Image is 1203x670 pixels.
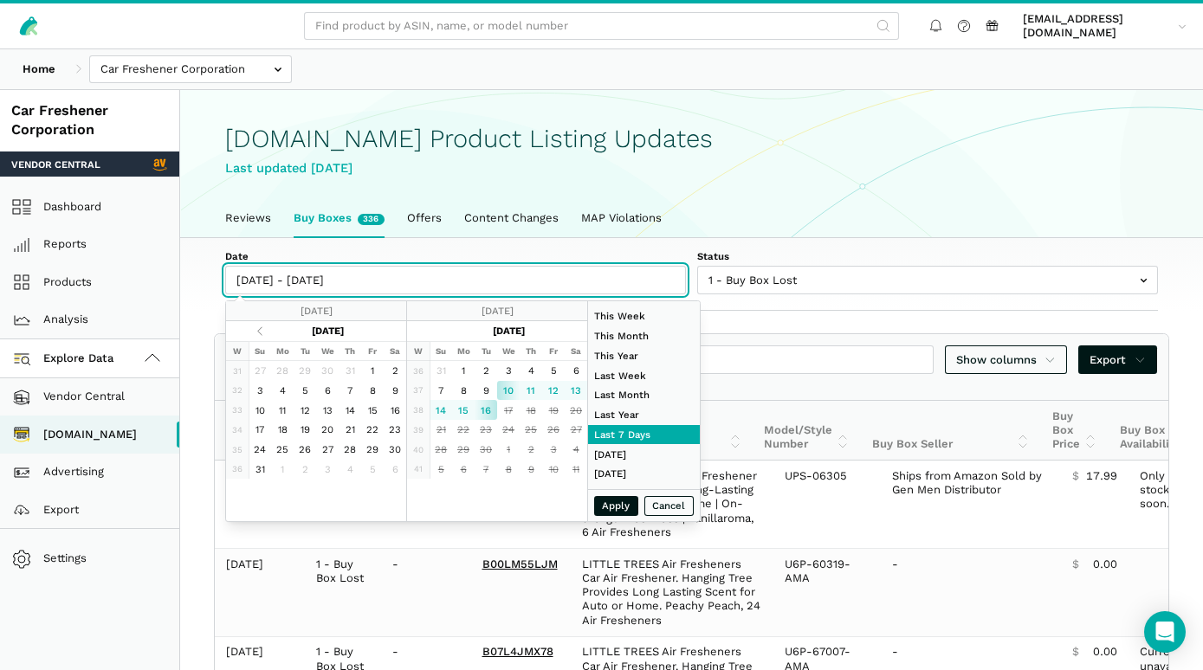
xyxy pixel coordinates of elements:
[861,401,1041,461] th: Buy Box Seller: activate to sort column ascending
[226,361,249,381] td: 31
[542,420,565,440] td: 26
[588,385,700,405] li: Last Month
[249,381,271,401] td: 3
[881,548,1061,636] td: -
[773,461,882,548] td: UPS-06305
[11,158,100,171] span: Vendor Central
[225,158,1158,178] div: Last updated [DATE]
[271,460,294,480] td: 1
[271,341,294,361] th: Mo
[482,645,553,658] a: B07L4JMX78
[588,365,700,385] li: Last Week
[294,341,316,361] th: Tu
[339,381,361,401] td: 7
[249,460,271,480] td: 31
[361,420,384,440] td: 22
[384,420,406,440] td: 23
[520,381,542,401] td: 11
[226,440,249,460] td: 35
[407,400,430,420] td: 38
[361,341,384,361] th: Fr
[361,361,384,381] td: 1
[430,440,452,460] td: 28
[316,460,339,480] td: 3
[588,464,700,484] li: [DATE]
[588,326,700,346] li: This Month
[384,440,406,460] td: 30
[475,361,497,381] td: 2
[497,460,520,480] td: 8
[520,440,542,460] td: 2
[316,361,339,381] td: 30
[339,341,361,361] th: Th
[305,548,381,636] td: 1 - Buy Box Lost
[570,200,673,236] a: MAP Violations
[226,341,249,361] th: W
[249,341,271,361] th: Su
[430,341,452,361] th: Su
[249,361,271,381] td: 27
[1090,351,1146,369] span: Export
[226,400,249,420] td: 33
[697,266,1158,294] input: 1 - Buy Box Lost
[215,401,305,461] th: Date: activate to sort column ascending
[452,321,565,341] th: [DATE]
[271,440,294,460] td: 25
[294,361,316,381] td: 29
[17,348,114,369] span: Explore Data
[225,249,686,263] label: Date
[294,440,316,460] td: 26
[249,440,271,460] td: 24
[1041,401,1109,461] th: Buy Box Price: activate to sort column ascending
[1072,557,1079,571] span: $
[475,341,497,361] th: Tu
[407,460,430,480] td: 41
[294,460,316,480] td: 2
[565,460,587,480] td: 11
[520,400,542,420] td: 18
[497,420,520,440] td: 24
[1093,557,1117,571] span: 0.00
[697,249,1158,263] label: Status
[565,440,587,460] td: 4
[384,341,406,361] th: Sa
[271,420,294,440] td: 18
[588,425,700,445] li: Last 7 Days
[565,381,587,401] td: 13
[1086,469,1117,483] span: 17.99
[215,377,1168,400] div: Showing 1 to 10 of 70 buy boxes (filtered from 336 total buy boxes)
[1023,12,1172,41] span: [EMAIL_ADDRESS][DOMAIN_NAME]
[542,440,565,460] td: 3
[588,306,700,326] li: This Week
[565,341,587,361] th: Sa
[542,460,565,480] td: 10
[452,341,475,361] th: Mo
[945,345,1068,374] a: Show columns
[881,461,1061,548] td: Ships from Amazon Sold by Gen Men Distributor
[753,401,861,461] th: Model/Style Number: activate to sort column ascending
[497,341,520,361] th: We
[225,125,1158,153] h1: [DOMAIN_NAME] Product Listing Updates
[452,361,475,381] td: 1
[542,381,565,401] td: 12
[452,440,475,460] td: 29
[430,420,452,440] td: 21
[520,361,542,381] td: 4
[520,341,542,361] th: Th
[381,548,471,636] td: -
[407,440,430,460] td: 40
[11,55,67,84] a: Home
[497,440,520,460] td: 1
[594,496,639,516] button: Apply
[384,381,406,401] td: 9
[316,400,339,420] td: 13
[430,381,452,401] td: 7
[565,361,587,381] td: 6
[497,400,520,420] td: 17
[271,381,294,401] td: 4
[430,400,452,420] td: 14
[452,381,475,401] td: 8
[361,460,384,480] td: 5
[294,381,316,401] td: 5
[482,557,558,570] a: B00LM55LJM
